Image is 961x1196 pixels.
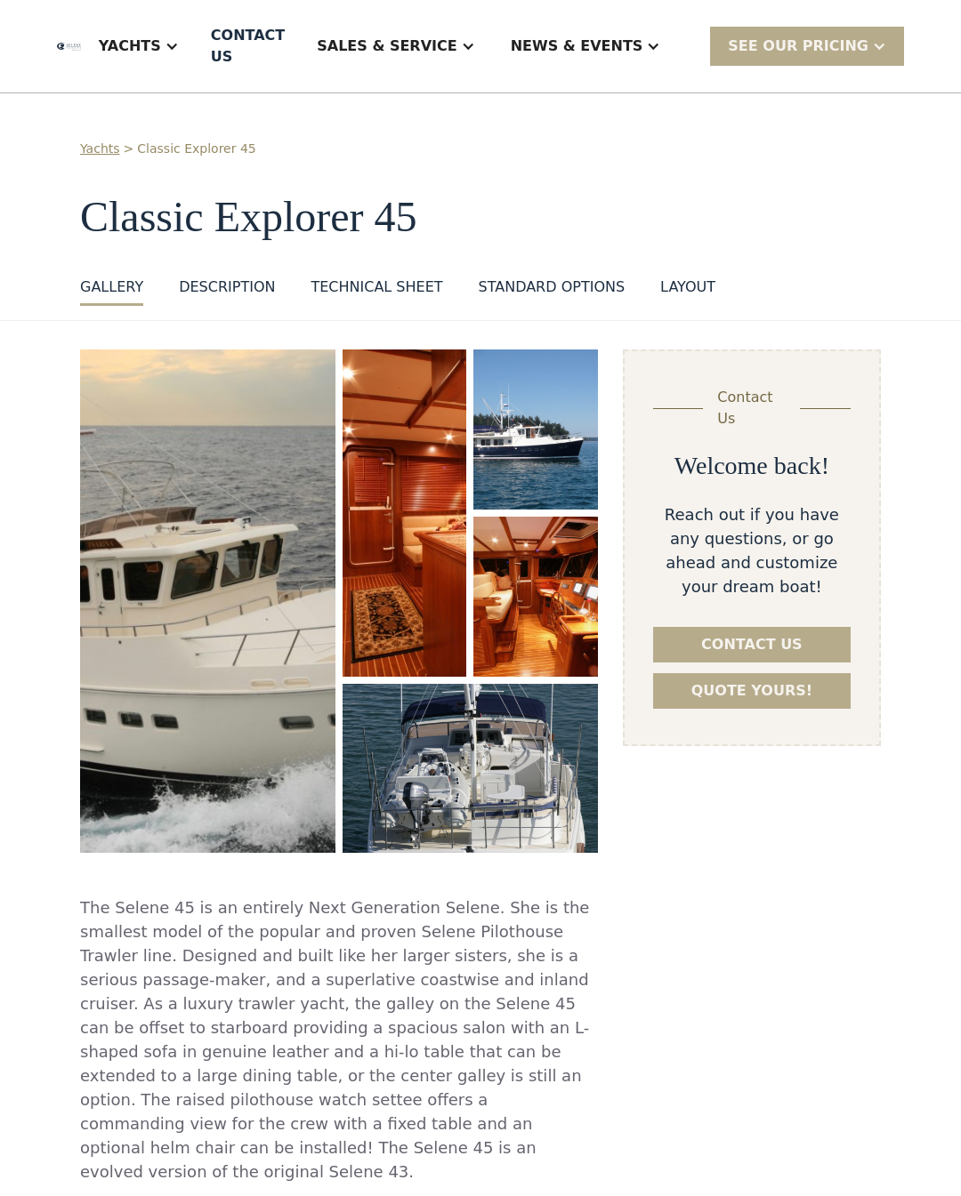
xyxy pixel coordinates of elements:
[179,277,275,306] a: DESCRIPTION
[179,277,275,298] div: DESCRIPTION
[653,502,851,598] div: Reach out if you have any questions, or go ahead and customize your dream boat!
[479,277,626,306] a: standard options
[311,277,442,298] div: Technical sheet
[343,684,598,853] a: open lightbox
[80,140,120,158] a: Yachts
[473,349,597,510] a: open lightbox
[81,11,197,82] div: Yachts
[343,349,466,677] img: 45 foot motor yacht
[80,277,143,298] div: GALLERY
[660,277,715,298] div: layout
[660,277,715,306] a: layout
[473,517,597,677] a: open lightbox
[710,27,904,65] div: SEE Our Pricing
[80,194,881,241] h1: Classic Explorer 45
[57,43,81,51] img: logo
[80,895,598,1184] p: The Selene 45 is an entirely Next Generation Selene. She is the smallest model of the popular and...
[479,277,626,298] div: standard options
[99,36,161,57] div: Yachts
[343,349,466,677] a: open lightbox
[653,627,851,662] a: Contact us
[311,277,442,306] a: Technical sheet
[473,517,597,677] img: 45 foot motor yacht
[511,36,643,57] div: News & EVENTS
[473,349,597,510] img: 45 foot motor yacht
[717,387,786,429] div: Contact Us
[343,684,598,853] img: 45 foot motor yacht
[80,277,143,306] a: GALLERY
[653,673,851,709] a: Quote yours!
[80,349,335,853] a: open lightbox
[137,140,255,158] a: Classic Explorer 45
[124,140,134,158] div: >
[728,36,868,57] div: SEE Our Pricing
[211,25,285,68] div: Contact US
[317,36,456,57] div: Sales & Service
[493,11,679,82] div: News & EVENTS
[299,11,492,82] div: Sales & Service
[674,451,829,481] h2: Welcome back!
[80,349,335,853] img: 45 foot motor yacht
